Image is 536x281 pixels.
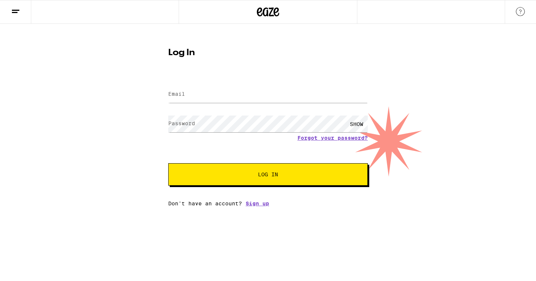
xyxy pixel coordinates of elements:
[168,120,195,126] label: Password
[168,163,368,186] button: Log In
[246,201,269,206] a: Sign up
[168,86,368,103] input: Email
[345,116,368,132] div: SHOW
[258,172,278,177] span: Log In
[297,135,368,141] a: Forgot your password?
[168,91,185,97] label: Email
[168,48,368,57] h1: Log In
[168,201,368,206] div: Don't have an account?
